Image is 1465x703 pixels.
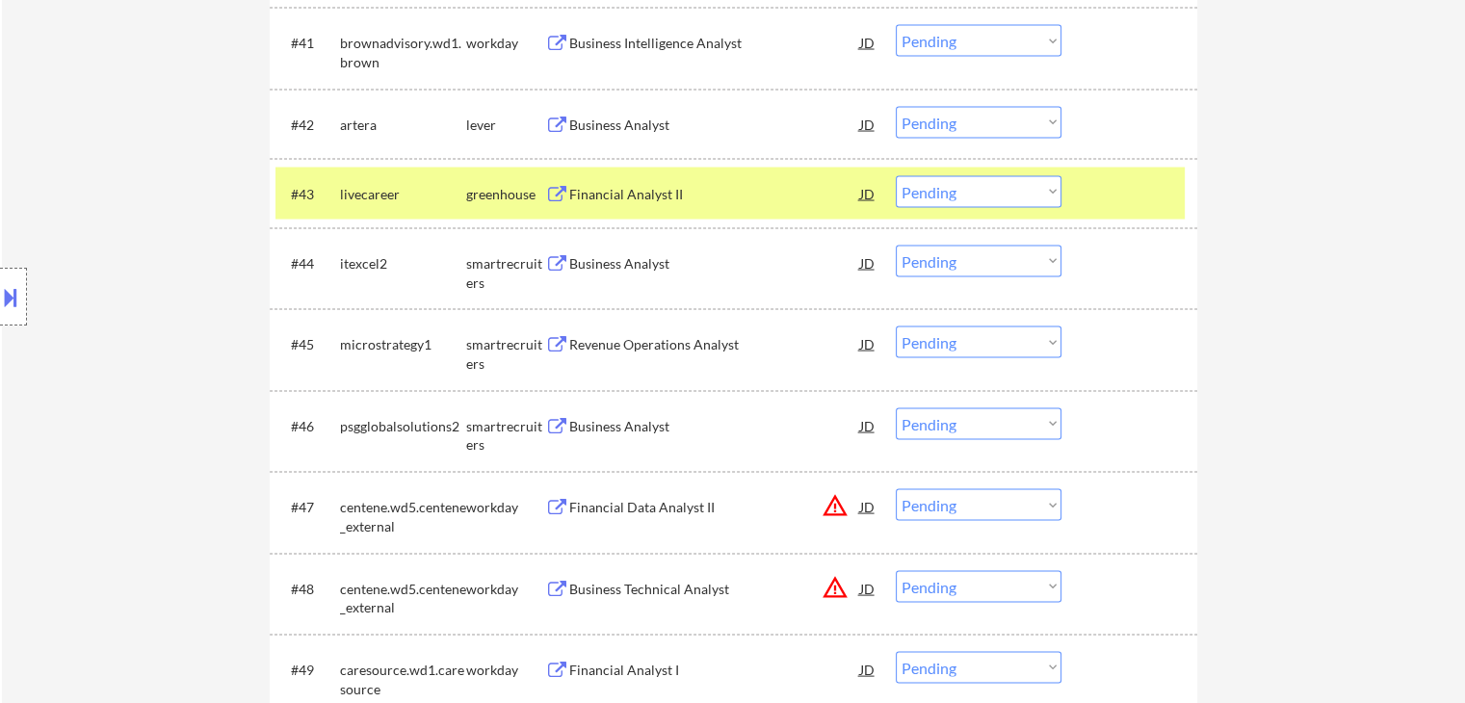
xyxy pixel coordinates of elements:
div: JD [858,489,877,524]
div: #48 [291,580,325,599]
div: JD [858,246,877,280]
div: JD [858,25,877,60]
div: JD [858,107,877,142]
div: JD [858,176,877,211]
div: artera [340,116,466,135]
div: brownadvisory.wd1.brown [340,34,466,71]
div: itexcel2 [340,254,466,273]
div: workday [466,580,545,599]
div: JD [858,326,877,361]
button: warning_amber [822,492,849,519]
div: Business Analyst [569,116,860,135]
div: centene.wd5.centene_external [340,580,466,617]
div: #47 [291,498,325,517]
div: psgglobalsolutions2 [340,417,466,436]
div: smartrecruiters [466,254,545,292]
div: livecareer [340,185,466,204]
div: Business Analyst [569,254,860,273]
div: Business Intelligence Analyst [569,34,860,53]
div: smartrecruiters [466,417,545,455]
div: Financial Analyst II [569,185,860,204]
div: greenhouse [466,185,545,204]
div: JD [858,408,877,443]
div: #49 [291,661,325,680]
div: caresource.wd1.caresource [340,661,466,698]
div: workday [466,661,545,680]
div: Financial Data Analyst II [569,498,860,517]
div: #41 [291,34,325,53]
div: smartrecruiters [466,335,545,373]
div: Financial Analyst I [569,661,860,680]
div: JD [858,571,877,606]
div: Revenue Operations Analyst [569,335,860,354]
div: centene.wd5.centene_external [340,498,466,535]
div: workday [466,498,545,517]
div: #42 [291,116,325,135]
div: microstrategy1 [340,335,466,354]
div: workday [466,34,545,53]
div: lever [466,116,545,135]
div: Business Analyst [569,417,860,436]
div: Business Technical Analyst [569,580,860,599]
button: warning_amber [822,574,849,601]
div: JD [858,652,877,687]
